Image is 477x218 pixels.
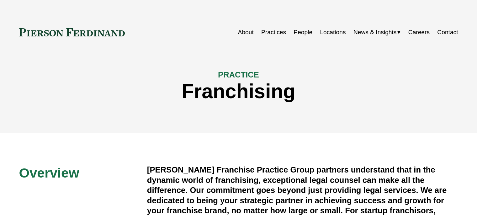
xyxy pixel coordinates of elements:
[353,26,401,38] a: folder dropdown
[19,165,79,180] span: Overview
[353,27,397,38] span: News & Insights
[218,70,259,79] span: PRACTICE
[19,80,458,103] h1: Franchising
[408,26,430,38] a: Careers
[238,26,254,38] a: About
[320,26,346,38] a: Locations
[261,26,286,38] a: Practices
[437,26,458,38] a: Contact
[294,26,312,38] a: People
